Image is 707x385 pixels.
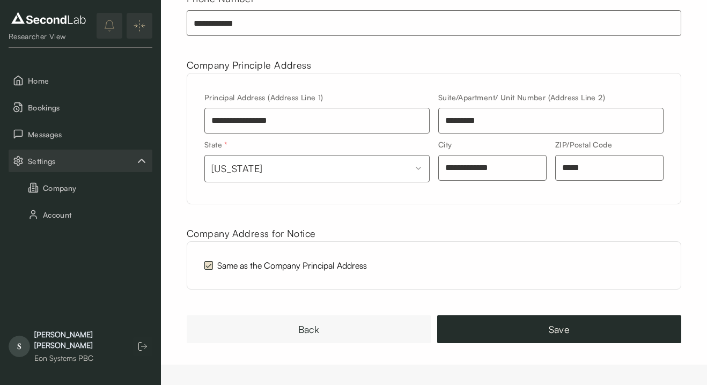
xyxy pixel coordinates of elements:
[9,203,152,226] button: Account
[34,329,122,351] div: [PERSON_NAME] [PERSON_NAME]
[438,140,452,149] label: City
[127,13,152,39] button: Expand/Collapse sidebar
[9,69,152,92] button: Home
[9,150,152,172] button: Settings
[187,315,431,343] button: Back
[28,75,148,86] span: Home
[28,102,148,113] span: Bookings
[133,337,152,356] button: Log out
[97,13,122,39] button: notifications
[28,129,148,140] span: Messages
[187,226,681,241] div: Company Address for Notice
[204,155,430,182] button: State
[437,315,681,343] button: Save
[28,156,135,167] span: Settings
[9,176,152,199] button: Company
[438,93,605,102] label: Suite/Apartment/ Unit Number (Address Line 2)
[9,31,89,42] div: Researcher View
[9,96,152,119] button: Bookings
[9,336,30,357] span: S
[9,150,152,172] div: Settings sub items
[204,93,323,102] label: Principal Address (Address Line 1)
[9,123,152,145] button: Messages
[187,57,681,73] div: Company Principle Address
[34,353,122,364] div: Eon Systems PBC
[204,140,228,149] label: State
[555,140,612,149] label: ZIP/Postal Code
[9,10,89,27] img: logo
[217,259,367,272] label: Same as the Company Principal Address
